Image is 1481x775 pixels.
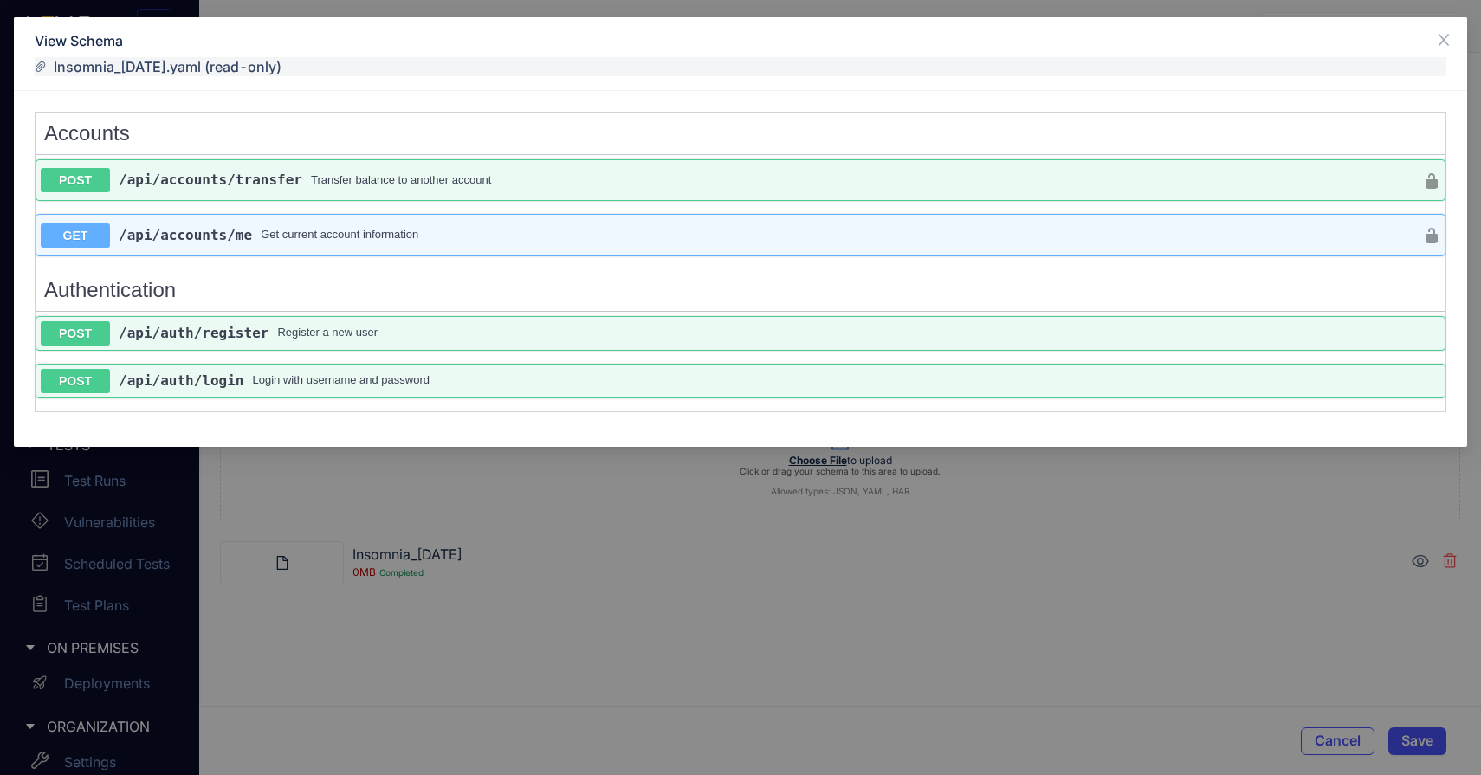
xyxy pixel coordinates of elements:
[41,321,110,346] span: POST
[119,372,244,389] span: /api /auth /login
[41,223,110,248] span: GET
[1414,165,1440,197] button: authorization button unlocked
[277,326,1440,339] div: Register a new user
[41,369,110,393] span: POST
[119,227,252,243] span: /api /accounts /me
[1414,219,1440,251] button: authorization button unlocked
[44,278,176,301] span: Authentication
[261,229,1414,242] div: Get current account information
[119,171,302,188] span: /api /accounts /transfer
[1436,32,1452,48] span: close
[41,321,1440,346] button: post ​/api​/auth​/register
[41,168,110,192] span: POST
[44,121,130,145] span: Accounts
[41,223,1414,248] button: get ​/api​/accounts​/me
[35,31,1446,50] h4: View Schema
[311,174,1414,187] div: Transfer balance to another account
[41,168,1414,192] button: post ​/api​/accounts​/transfer
[35,57,1446,76] p: Insomnia_[DATE].yaml (read-only)
[41,369,1440,393] button: post ​/api​/auth​/login
[119,325,268,341] span: /api /auth /register
[1420,17,1467,64] button: Close
[253,374,1441,387] div: Login with username and password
